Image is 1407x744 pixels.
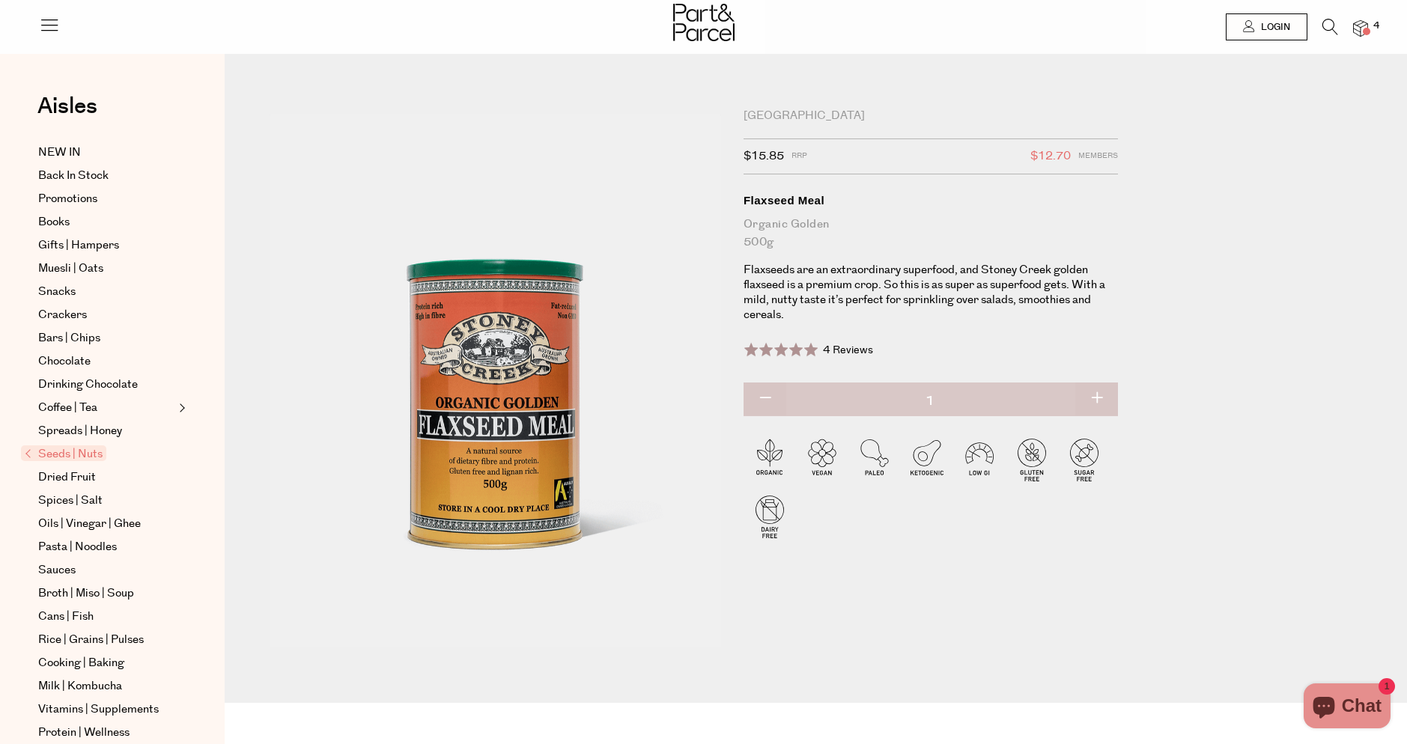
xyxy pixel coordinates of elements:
[38,190,97,208] span: Promotions
[38,422,174,440] a: Spreads | Honey
[38,353,174,371] a: Chocolate
[953,433,1006,486] img: P_P-ICONS-Live_Bec_V11_Low_Gi.svg
[38,283,174,301] a: Snacks
[38,260,174,278] a: Muesli | Oats
[38,306,174,324] a: Crackers
[25,445,174,463] a: Seeds | Nuts
[270,114,721,647] img: Flaxseed Meal
[1006,433,1058,486] img: P_P-ICONS-Live_Bec_V11_Gluten_Free.svg
[38,608,94,626] span: Cans | Fish
[1058,433,1110,486] img: P_P-ICONS-Live_Bec_V11_Sugar_Free.svg
[1078,147,1118,166] span: Members
[744,263,1118,323] p: Flaxseeds are an extraordinary superfood, and Stoney Creek golden flaxseed is a premium crop. So ...
[744,109,1118,124] div: [GEOGRAPHIC_DATA]
[38,654,174,672] a: Cooking | Baking
[38,422,122,440] span: Spreads | Honey
[1257,21,1290,34] span: Login
[796,433,848,486] img: P_P-ICONS-Live_Bec_V11_Vegan.svg
[38,677,122,695] span: Milk | Kombucha
[1226,13,1307,40] a: Login
[38,399,97,417] span: Coffee | Tea
[744,147,784,166] span: $15.85
[38,469,96,487] span: Dried Fruit
[38,190,174,208] a: Promotions
[673,4,735,41] img: Part&Parcel
[38,677,174,695] a: Milk | Kombucha
[823,343,873,358] span: 4 Reviews
[744,382,1118,420] input: QTY Flaxseed Meal
[1299,683,1395,732] inbox-online-store-chat: Shopify online store chat
[848,433,901,486] img: P_P-ICONS-Live_Bec_V11_Paleo.svg
[38,515,174,533] a: Oils | Vinegar | Ghee
[1353,20,1368,36] a: 4
[175,399,186,417] button: Expand/Collapse Coffee | Tea
[38,399,174,417] a: Coffee | Tea
[791,147,807,166] span: RRP
[38,469,174,487] a: Dried Fruit
[38,654,124,672] span: Cooking | Baking
[38,585,174,603] a: Broth | Miso | Soup
[38,515,141,533] span: Oils | Vinegar | Ghee
[21,445,106,461] span: Seeds | Nuts
[38,329,174,347] a: Bars | Chips
[38,237,174,254] a: Gifts | Hampers
[1370,19,1383,33] span: 4
[37,95,97,132] a: Aisles
[37,90,97,123] span: Aisles
[38,260,103,278] span: Muesli | Oats
[38,538,174,556] a: Pasta | Noodles
[38,538,117,556] span: Pasta | Noodles
[38,701,159,719] span: Vitamins | Supplements
[901,433,953,486] img: P_P-ICONS-Live_Bec_V11_Ketogenic.svg
[38,144,81,162] span: NEW IN
[38,353,91,371] span: Chocolate
[744,433,796,486] img: P_P-ICONS-Live_Bec_V11_Organic.svg
[38,561,76,579] span: Sauces
[744,193,1118,208] div: Flaxseed Meal
[38,701,174,719] a: Vitamins | Supplements
[38,329,100,347] span: Bars | Chips
[744,216,1118,251] div: Organic Golden 500g
[38,376,174,394] a: Drinking Chocolate
[744,490,796,543] img: P_P-ICONS-Live_Bec_V11_Dairy_Free.svg
[38,631,144,649] span: Rice | Grains | Pulses
[38,376,138,394] span: Drinking Chocolate
[38,237,119,254] span: Gifts | Hampers
[38,561,174,579] a: Sauces
[38,144,174,162] a: NEW IN
[38,631,174,649] a: Rice | Grains | Pulses
[38,492,174,510] a: Spices | Salt
[1030,147,1071,166] span: $12.70
[38,213,174,231] a: Books
[38,492,103,510] span: Spices | Salt
[38,724,130,742] span: Protein | Wellness
[38,213,70,231] span: Books
[38,283,76,301] span: Snacks
[38,167,174,185] a: Back In Stock
[38,724,174,742] a: Protein | Wellness
[38,585,134,603] span: Broth | Miso | Soup
[38,167,109,185] span: Back In Stock
[38,306,87,324] span: Crackers
[38,608,174,626] a: Cans | Fish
